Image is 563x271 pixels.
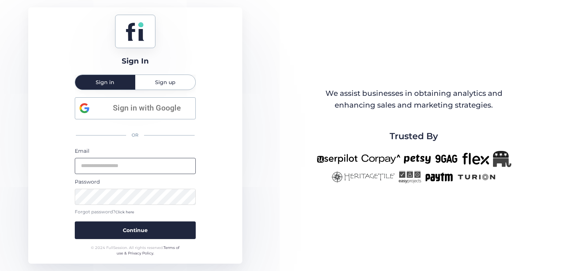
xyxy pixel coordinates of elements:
[398,171,421,183] img: easyprojects-new.png
[88,245,183,256] div: © 2024 FullSession. All rights reserved.
[122,55,149,67] div: Sign In
[75,147,196,155] div: Email
[317,151,358,167] img: userpilot-new.png
[96,80,114,85] span: Sign in
[115,210,134,214] span: Click here
[493,151,511,167] img: Republicanlogo-bw.png
[123,226,148,234] span: Continue
[404,151,431,167] img: petsy-new.png
[75,209,196,216] div: Forgot password?
[75,178,196,186] div: Password
[75,221,196,239] button: Continue
[425,171,453,183] img: paytm-new.png
[155,80,176,85] span: Sign up
[462,151,489,167] img: flex-new.png
[103,102,191,114] span: Sign in with Google
[361,151,400,167] img: corpay-new.png
[434,151,459,167] img: 9gag-new.png
[390,129,438,143] span: Trusted By
[317,88,511,111] div: We assist businesses in obtaining analytics and enhancing sales and marketing strategies.
[457,171,497,183] img: turion-new.png
[75,127,196,143] div: OR
[331,171,395,183] img: heritagetile-new.png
